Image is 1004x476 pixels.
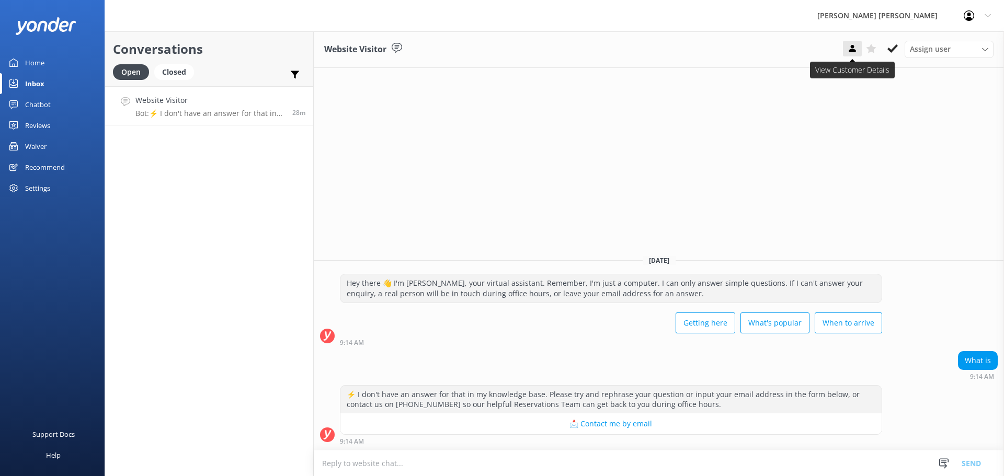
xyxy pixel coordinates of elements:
[340,339,882,346] div: 09:14am 13-Aug-2025 (UTC +12:00) Pacific/Auckland
[46,445,61,466] div: Help
[154,66,199,77] a: Closed
[25,178,50,199] div: Settings
[340,386,882,413] div: ⚡ I don't have an answer for that in my knowledge base. Please try and rephrase your question or ...
[815,312,882,333] button: When to arrive
[970,374,994,380] strong: 9:14 AM
[32,424,75,445] div: Support Docs
[25,73,44,94] div: Inbox
[25,136,47,157] div: Waiver
[25,115,50,136] div: Reviews
[959,352,997,369] div: What is
[113,64,149,80] div: Open
[340,340,364,346] strong: 9:14 AM
[340,274,882,302] div: Hey there 👋 I'm [PERSON_NAME], your virtual assistant. Remember, I'm just a computer. I can only ...
[135,109,284,118] p: Bot: ⚡ I don't have an answer for that in my knowledge base. Please try and rephrase your questio...
[958,373,998,380] div: 09:14am 13-Aug-2025 (UTC +12:00) Pacific/Auckland
[643,256,676,265] span: [DATE]
[16,17,76,34] img: yonder-white-logo.png
[340,438,364,445] strong: 9:14 AM
[324,43,386,56] h3: Website Visitor
[910,43,951,55] span: Assign user
[340,413,882,434] button: 📩 Contact me by email
[105,86,313,125] a: Website VisitorBot:⚡ I don't have an answer for that in my knowledge base. Please try and rephras...
[113,39,305,59] h2: Conversations
[154,64,194,80] div: Closed
[25,52,44,73] div: Home
[740,312,809,333] button: What's popular
[292,108,305,117] span: 09:14am 13-Aug-2025 (UTC +12:00) Pacific/Auckland
[340,437,882,445] div: 09:14am 13-Aug-2025 (UTC +12:00) Pacific/Auckland
[25,94,51,115] div: Chatbot
[676,312,735,333] button: Getting here
[905,41,994,57] div: Assign User
[135,95,284,106] h4: Website Visitor
[113,66,154,77] a: Open
[25,157,65,178] div: Recommend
